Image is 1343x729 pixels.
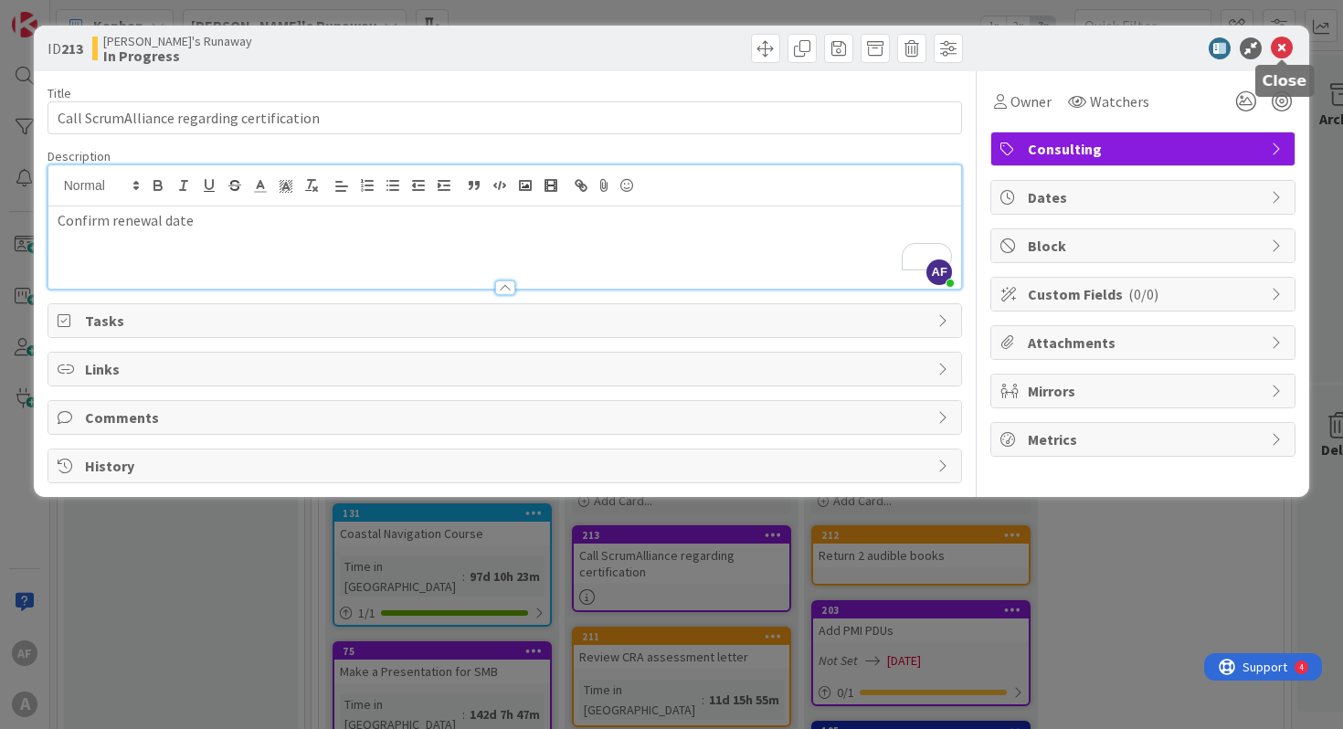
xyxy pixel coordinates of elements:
label: Title [48,85,71,101]
b: 213 [61,39,83,58]
span: Owner [1010,90,1052,112]
span: ( 0/0 ) [1128,285,1158,303]
span: Links [85,358,929,380]
span: Dates [1028,186,1262,208]
span: Block [1028,235,1262,257]
input: type card name here... [48,101,963,134]
span: Comments [85,407,929,428]
span: Metrics [1028,428,1262,450]
span: Support [38,3,83,25]
span: Attachments [1028,332,1262,354]
span: Watchers [1090,90,1149,112]
span: Description [48,148,111,164]
p: Confirm renewal date [58,210,953,231]
span: AF [926,259,952,285]
span: Custom Fields [1028,283,1262,305]
span: Mirrors [1028,380,1262,402]
span: ID [48,37,83,59]
span: [PERSON_NAME]'s Runaway [103,34,252,48]
div: 4 [95,7,100,22]
b: In Progress [103,48,252,63]
span: Consulting [1028,138,1262,160]
h5: Close [1263,72,1307,90]
span: History [85,455,929,477]
div: To enrich screen reader interactions, please activate Accessibility in Grammarly extension settings [48,206,962,289]
span: Tasks [85,310,929,332]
